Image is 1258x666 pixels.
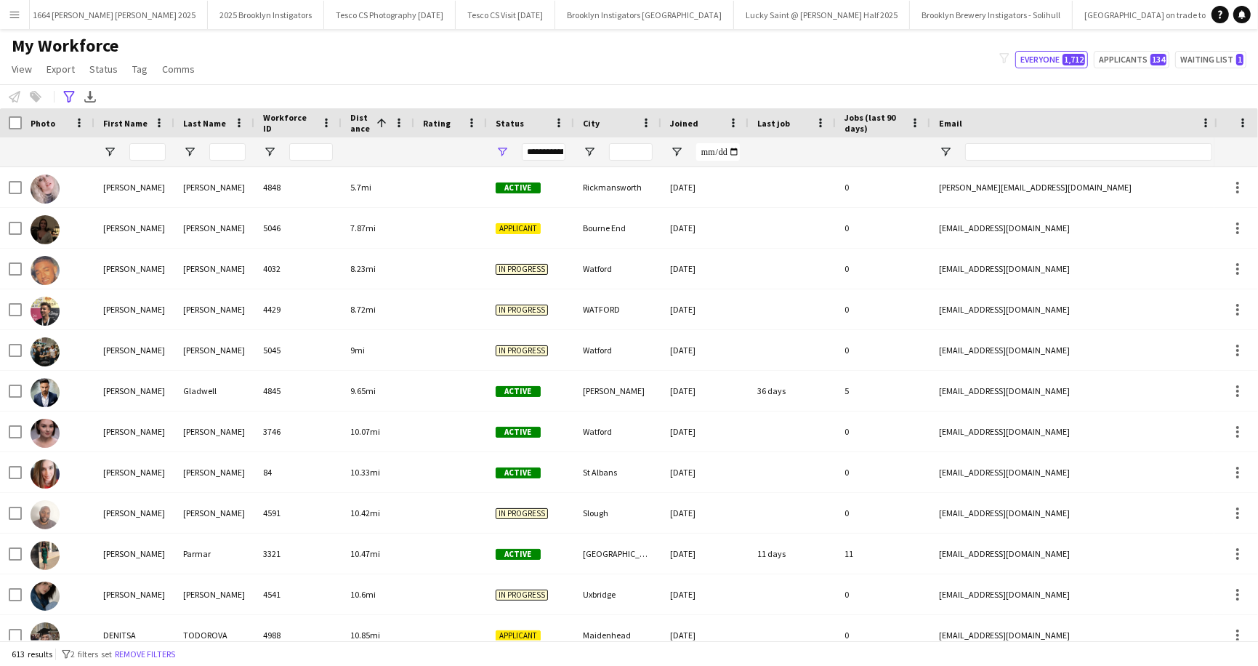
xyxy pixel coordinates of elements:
[965,143,1212,161] input: Email Filter Input
[734,1,910,29] button: Lucky Saint @ [PERSON_NAME] Half 2025
[661,249,749,289] div: [DATE]
[103,118,148,129] span: First Name
[254,412,342,452] div: 3746
[254,452,342,492] div: 84
[496,118,524,129] span: Status
[324,1,456,29] button: Tesco CS Photography [DATE]
[174,249,254,289] div: [PERSON_NAME]
[496,345,548,356] span: In progress
[496,223,541,234] span: Applicant
[496,508,548,519] span: In progress
[174,289,254,329] div: [PERSON_NAME]
[112,646,178,662] button: Remove filters
[350,182,371,193] span: 5.7mi
[696,143,740,161] input: Joined Filter Input
[574,371,661,411] div: [PERSON_NAME]
[350,507,380,518] span: 10.42mi
[174,534,254,574] div: Parmar
[930,167,1221,207] div: [PERSON_NAME][EMAIL_ADDRESS][DOMAIN_NAME]
[94,615,174,655] div: DENITSA
[1073,1,1245,29] button: [GEOGRAPHIC_DATA] on trade tour 2025
[930,493,1221,533] div: [EMAIL_ADDRESS][DOMAIN_NAME]
[496,630,541,641] span: Applicant
[254,493,342,533] div: 4591
[661,330,749,370] div: [DATE]
[31,419,60,448] img: Emily Prosser
[21,1,208,29] button: 1664 [PERSON_NAME] [PERSON_NAME] 2025
[661,289,749,329] div: [DATE]
[836,249,930,289] div: 0
[836,412,930,452] div: 0
[574,534,661,574] div: [GEOGRAPHIC_DATA]
[162,63,195,76] span: Comms
[126,60,153,79] a: Tag
[574,167,661,207] div: Rickmansworth
[31,500,60,529] img: Justin Lee
[350,548,380,559] span: 10.47mi
[31,378,60,407] img: Nathan Gladwell
[70,649,112,659] span: 2 filters set
[910,1,1073,29] button: Brooklyn Brewery Instigators - Solihull
[350,112,371,134] span: Distance
[574,412,661,452] div: Watford
[930,289,1221,329] div: [EMAIL_ADDRESS][DOMAIN_NAME]
[930,534,1221,574] div: [EMAIL_ADDRESS][DOMAIN_NAME]
[836,493,930,533] div: 0
[350,630,380,641] span: 10.85mi
[574,574,661,614] div: Uxbridge
[661,534,749,574] div: [DATE]
[94,208,174,248] div: [PERSON_NAME]
[496,305,548,316] span: In progress
[350,345,365,356] span: 9mi
[836,534,930,574] div: 11
[254,371,342,411] div: 4845
[31,541,60,570] img: Shivani Parmar
[555,1,734,29] button: Brooklyn Instigators [GEOGRAPHIC_DATA]
[132,63,148,76] span: Tag
[94,249,174,289] div: [PERSON_NAME]
[103,145,116,159] button: Open Filter Menu
[81,88,99,105] app-action-btn: Export XLSX
[183,145,196,159] button: Open Filter Menu
[254,289,342,329] div: 4429
[496,182,541,193] span: Active
[609,143,653,161] input: City Filter Input
[31,622,60,651] img: DENITSA TODOROVA
[939,118,962,129] span: Email
[174,167,254,207] div: [PERSON_NAME]
[749,534,836,574] div: 11 days
[661,208,749,248] div: [DATE]
[496,264,548,275] span: In progress
[84,60,124,79] a: Status
[350,467,380,478] span: 10.33mi
[930,615,1221,655] div: [EMAIL_ADDRESS][DOMAIN_NAME]
[574,452,661,492] div: St Albans
[930,371,1221,411] div: [EMAIL_ADDRESS][DOMAIN_NAME]
[574,208,661,248] div: Bourne End
[661,615,749,655] div: [DATE]
[174,208,254,248] div: [PERSON_NAME]
[836,167,930,207] div: 0
[289,143,333,161] input: Workforce ID Filter Input
[350,304,376,315] span: 8.72mi
[661,493,749,533] div: [DATE]
[94,452,174,492] div: [PERSON_NAME]
[350,263,376,274] span: 8.23mi
[574,330,661,370] div: Watford
[12,35,118,57] span: My Workforce
[939,145,952,159] button: Open Filter Menu
[94,412,174,452] div: [PERSON_NAME]
[174,330,254,370] div: [PERSON_NAME]
[930,412,1221,452] div: [EMAIL_ADDRESS][DOMAIN_NAME]
[41,60,81,79] a: Export
[174,493,254,533] div: [PERSON_NAME]
[254,534,342,574] div: 3321
[94,167,174,207] div: [PERSON_NAME]
[208,1,324,29] button: 2025 Brooklyn Instigators
[31,582,60,611] img: Amy Duffy
[496,145,509,159] button: Open Filter Menu
[661,574,749,614] div: [DATE]
[749,371,836,411] div: 36 days
[836,452,930,492] div: 0
[183,118,226,129] span: Last Name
